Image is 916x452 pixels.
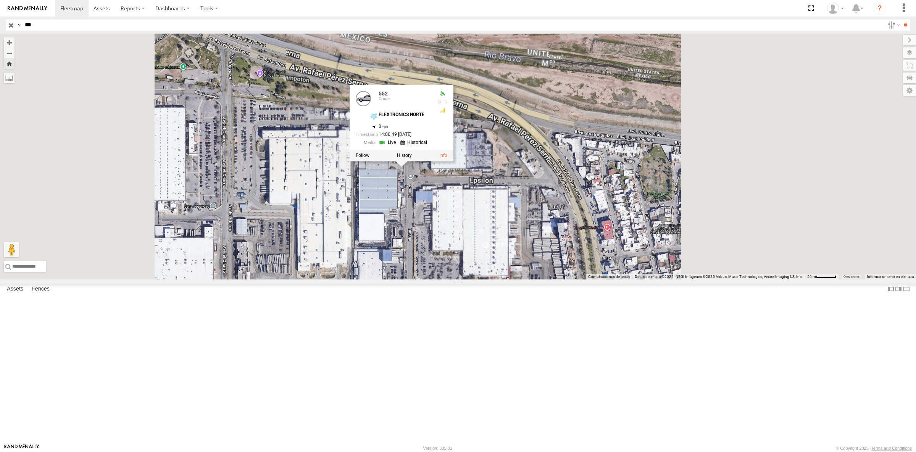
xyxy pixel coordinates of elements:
[836,446,912,450] div: © Copyright 2025 -
[438,107,447,113] div: GSM Signal = 3
[356,153,369,158] label: Realtime tracking of Asset
[4,73,15,83] label: Measure
[379,124,388,129] span: 0
[438,99,447,105] div: No voltage information received from this device.
[887,284,895,295] label: Dock Summary Table to the Left
[4,444,39,452] a: Visit our Website
[400,139,429,146] a: View Historical Media Streams
[885,19,901,31] label: Search Filter Options
[8,6,47,11] img: rand-logo.svg
[4,37,15,48] button: Zoom in
[874,2,886,15] i: ?
[903,284,910,295] label: Hide Summary Table
[4,58,15,69] button: Zoom Home
[439,153,447,158] a: View Asset Details
[423,446,452,450] div: Version: 305.01
[635,274,803,279] span: Datos del mapa ©2025 INEGI Imágenes ©2025 Airbus, Maxar Technologies, Vexcel Imaging US, Inc.
[356,132,432,137] div: Date/time of location update
[805,274,839,279] button: Escala del mapa: 50 m por 49 píxeles
[903,85,916,96] label: Map Settings
[807,274,816,279] span: 50 m
[379,139,398,146] a: View Live Media Streams
[16,19,22,31] label: Search Query
[28,284,53,294] label: Fences
[438,91,447,97] div: Valid GPS Fix
[4,242,19,257] button: Arrastra el hombrecito naranja al mapa para abrir Street View
[4,48,15,58] button: Zoom out
[871,446,912,450] a: Terms and Conditions
[843,275,860,278] a: Condiciones
[895,284,902,295] label: Dock Summary Table to the Right
[379,90,388,97] a: 552
[356,91,371,106] a: View Asset Details
[379,112,432,117] div: FLEXTRONICS NORTE
[379,97,432,102] div: Cruce
[397,153,412,158] label: View Asset History
[867,274,914,279] a: Informar un error en el mapa
[3,284,27,294] label: Assets
[588,274,630,279] button: Combinaciones de teclas
[824,3,847,14] div: Roberto Garcia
